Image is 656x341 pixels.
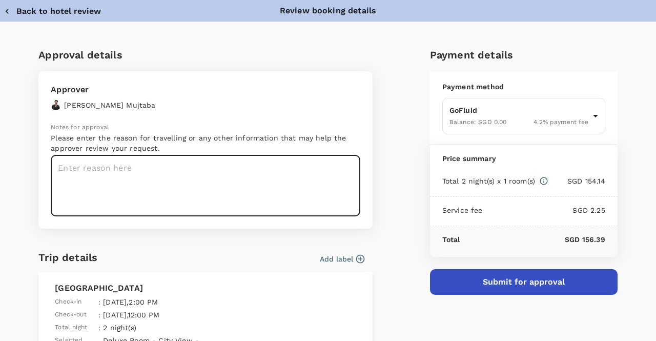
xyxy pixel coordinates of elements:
span: Check-in [55,297,81,307]
img: avatar-688dc3ae75335.png [51,100,61,110]
p: Payment method [442,82,605,92]
p: [GEOGRAPHIC_DATA] [55,282,356,294]
p: SGD 156.39 [460,234,605,245]
p: Service fee [442,205,483,215]
p: Total 2 night(s) x 1 room(s) [442,176,535,186]
span: : [98,323,100,333]
h6: Payment details [430,47,618,63]
span: 4.2 % payment fee [534,118,588,126]
p: [PERSON_NAME] Mujtaba [64,100,155,110]
p: 2 night(s) [103,323,263,333]
p: Approver [51,84,155,96]
button: Back to hotel review [4,6,101,16]
p: Notes for approval [51,123,360,133]
p: GoFluid [449,105,589,115]
span: : [98,297,100,307]
p: [DATE] , 2:00 PM [103,297,263,307]
h6: Trip details [38,249,97,266]
button: Add label [320,254,364,264]
p: Review booking details [280,5,376,17]
button: Submit for approval [430,269,618,295]
div: GoFluidBalance: SGD 0.004.2% payment fee [442,98,605,134]
p: Please enter the reason for travelling or any other information that may help the approver review... [51,133,360,153]
h6: Approval details [38,47,373,63]
span: Total night [55,323,87,333]
p: [DATE] , 12:00 PM [103,310,263,320]
p: SGD 2.25 [483,205,605,215]
p: SGD 154.14 [548,176,605,186]
span: Balance : SGD 0.00 [449,118,507,126]
span: Check-out [55,310,86,320]
p: Total [442,234,460,245]
span: : [98,310,100,320]
p: Price summary [442,153,605,164]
